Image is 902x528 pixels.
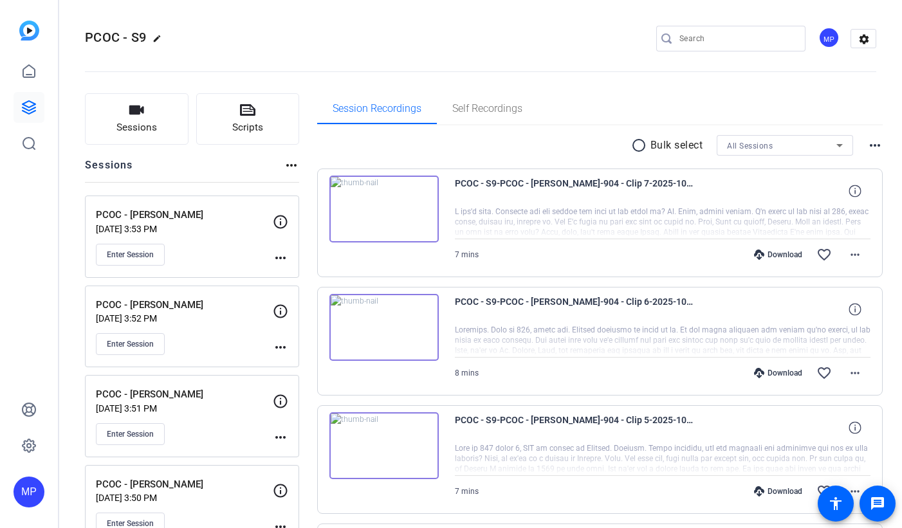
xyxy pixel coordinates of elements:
[847,484,863,499] mat-icon: more_horiz
[748,486,809,496] div: Download
[727,141,773,150] span: All Sessions
[85,30,146,45] span: PCOC - S9
[455,412,693,443] span: PCOC - S9-PCOC - [PERSON_NAME]-904 - Clip 5-2025-10-09-17-51-35-175-0
[85,93,189,145] button: Sessions
[116,120,157,135] span: Sessions
[96,423,165,445] button: Enter Session
[816,365,832,381] mat-icon: favorite_border
[748,250,809,260] div: Download
[107,339,154,349] span: Enter Session
[273,250,288,266] mat-icon: more_horiz
[96,244,165,266] button: Enter Session
[847,247,863,262] mat-icon: more_horiz
[284,158,299,173] mat-icon: more_horiz
[96,403,273,414] p: [DATE] 3:51 PM
[870,496,885,511] mat-icon: message
[452,104,522,114] span: Self Recordings
[631,138,650,153] mat-icon: radio_button_unchecked
[96,333,165,355] button: Enter Session
[232,120,263,135] span: Scripts
[96,224,273,234] p: [DATE] 3:53 PM
[19,21,39,41] img: blue-gradient.svg
[329,176,439,242] img: thumb-nail
[273,340,288,355] mat-icon: more_horiz
[107,250,154,260] span: Enter Session
[867,138,883,153] mat-icon: more_horiz
[818,27,841,50] ngx-avatar: Meetinghouse Productions
[96,387,273,402] p: PCOC - [PERSON_NAME]
[818,27,840,48] div: MP
[650,138,703,153] p: Bulk select
[455,369,479,378] span: 8 mins
[96,477,273,492] p: PCOC - [PERSON_NAME]
[107,429,154,439] span: Enter Session
[828,496,843,511] mat-icon: accessibility
[152,34,168,50] mat-icon: edit
[851,30,877,49] mat-icon: settings
[679,31,795,46] input: Search
[96,208,273,223] p: PCOC - [PERSON_NAME]
[329,412,439,479] img: thumb-nail
[816,484,832,499] mat-icon: favorite_border
[847,365,863,381] mat-icon: more_horiz
[455,250,479,259] span: 7 mins
[96,313,273,323] p: [DATE] 3:52 PM
[14,477,44,507] div: MP
[455,487,479,496] span: 7 mins
[96,493,273,503] p: [DATE] 3:50 PM
[455,176,693,206] span: PCOC - S9-PCOC - [PERSON_NAME]-904 - Clip 7-2025-10-09-18-08-05-000-0
[816,247,832,262] mat-icon: favorite_border
[333,104,421,114] span: Session Recordings
[273,430,288,445] mat-icon: more_horiz
[329,294,439,361] img: thumb-nail
[748,368,809,378] div: Download
[455,294,693,325] span: PCOC - S9-PCOC - [PERSON_NAME]-904 - Clip 6-2025-10-09-17-59-18-344-0
[96,298,273,313] p: PCOC - [PERSON_NAME]
[85,158,133,182] h2: Sessions
[196,93,300,145] button: Scripts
